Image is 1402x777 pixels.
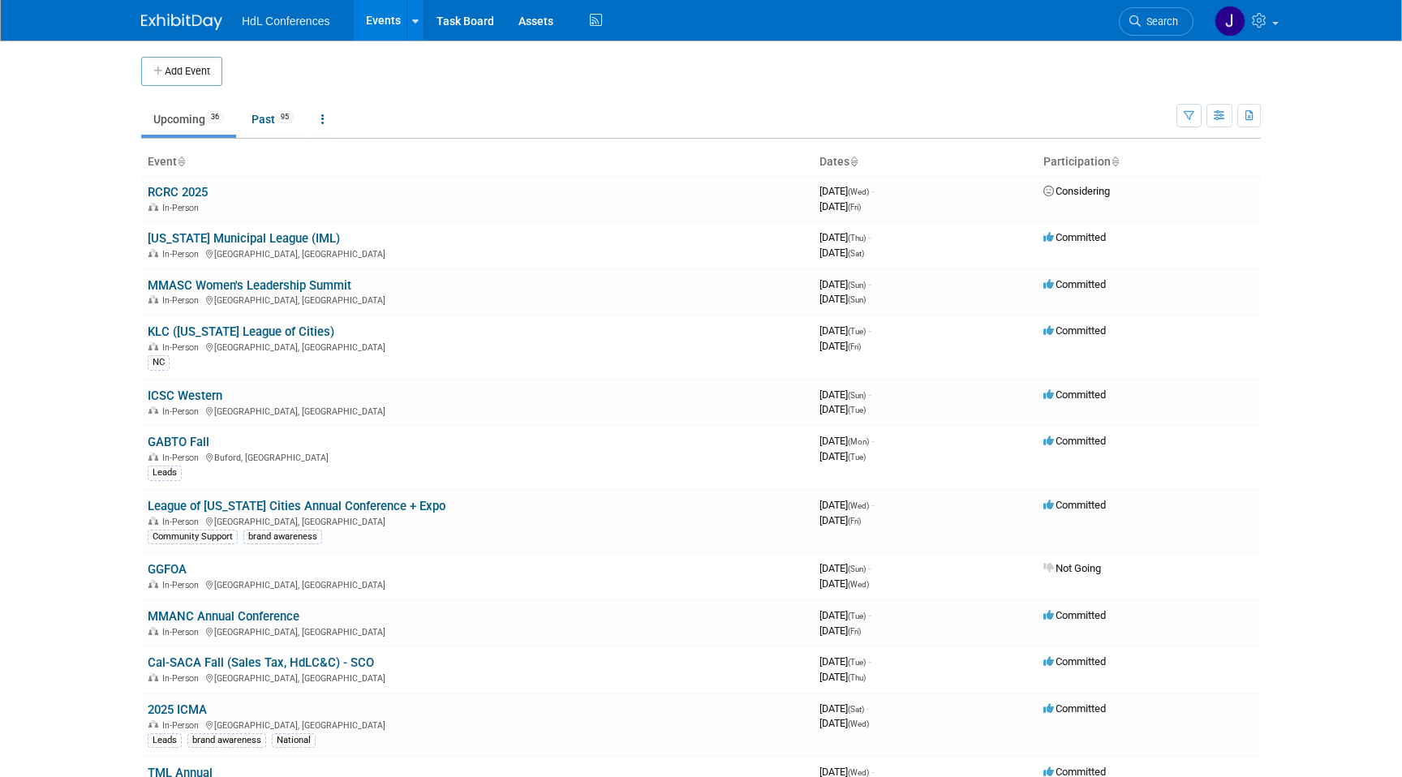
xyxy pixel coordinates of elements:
[148,718,806,731] div: [GEOGRAPHIC_DATA], [GEOGRAPHIC_DATA]
[1215,6,1245,36] img: Johnny Nguyen
[868,324,871,337] span: -
[848,501,869,510] span: (Wed)
[819,435,874,447] span: [DATE]
[848,658,866,667] span: (Tue)
[148,453,158,461] img: In-Person Event
[819,609,871,621] span: [DATE]
[162,249,204,260] span: In-Person
[148,231,340,246] a: [US_STATE] Municipal League (IML)
[1111,155,1119,168] a: Sort by Participation Type
[206,111,224,123] span: 36
[141,104,236,135] a: Upcoming36
[148,355,170,370] div: NC
[868,655,871,668] span: -
[1043,185,1110,197] span: Considering
[819,717,869,729] span: [DATE]
[848,249,864,258] span: (Sat)
[148,562,187,577] a: GGFOA
[871,435,874,447] span: -
[162,342,204,353] span: In-Person
[148,203,158,211] img: In-Person Event
[148,340,806,353] div: [GEOGRAPHIC_DATA], [GEOGRAPHIC_DATA]
[1119,7,1193,36] a: Search
[848,565,866,573] span: (Sun)
[848,281,866,290] span: (Sun)
[148,671,806,684] div: [GEOGRAPHIC_DATA], [GEOGRAPHIC_DATA]
[1043,324,1106,337] span: Committed
[819,293,866,305] span: [DATE]
[148,466,182,480] div: Leads
[819,185,874,197] span: [DATE]
[177,155,185,168] a: Sort by Event Name
[819,562,871,574] span: [DATE]
[148,673,158,681] img: In-Person Event
[848,612,866,620] span: (Tue)
[848,342,861,351] span: (Fri)
[162,203,204,213] span: In-Person
[148,517,158,525] img: In-Person Event
[1043,435,1106,447] span: Committed
[148,388,222,403] a: ICSC Western
[148,577,806,590] div: [GEOGRAPHIC_DATA], [GEOGRAPHIC_DATA]
[848,406,866,414] span: (Tue)
[141,14,222,30] img: ExhibitDay
[148,247,806,260] div: [GEOGRAPHIC_DATA], [GEOGRAPHIC_DATA]
[819,403,866,415] span: [DATE]
[1043,702,1106,715] span: Committed
[148,530,238,544] div: Community Support
[148,625,806,637] div: [GEOGRAPHIC_DATA], [GEOGRAPHIC_DATA]
[1043,499,1106,511] span: Committed
[848,453,866,461] span: (Tue)
[813,148,1037,176] th: Dates
[148,406,158,414] img: In-Person Event
[1043,609,1106,621] span: Committed
[272,733,316,748] div: National
[819,388,871,401] span: [DATE]
[162,627,204,637] span: In-Person
[848,203,861,212] span: (Fri)
[819,340,861,352] span: [DATE]
[148,342,158,350] img: In-Person Event
[148,450,806,463] div: Buford, [GEOGRAPHIC_DATA]
[848,673,866,682] span: (Thu)
[1043,388,1106,401] span: Committed
[819,200,861,212] span: [DATE]
[148,249,158,257] img: In-Person Event
[1037,148,1261,176] th: Participation
[148,733,182,748] div: Leads
[1043,655,1106,668] span: Committed
[848,768,869,777] span: (Wed)
[848,705,864,714] span: (Sat)
[848,234,866,243] span: (Thu)
[848,517,861,526] span: (Fri)
[148,293,806,306] div: [GEOGRAPHIC_DATA], [GEOGRAPHIC_DATA]
[1043,562,1101,574] span: Not Going
[819,577,869,590] span: [DATE]
[868,609,871,621] span: -
[148,720,158,728] img: In-Person Event
[819,671,866,683] span: [DATE]
[1043,278,1106,290] span: Committed
[867,702,869,715] span: -
[848,627,861,636] span: (Fri)
[819,278,871,290] span: [DATE]
[1043,231,1106,243] span: Committed
[239,104,306,135] a: Past95
[868,231,871,243] span: -
[148,435,209,449] a: GABTO Fall
[819,514,861,526] span: [DATE]
[868,278,871,290] span: -
[848,391,866,400] span: (Sun)
[819,247,864,259] span: [DATE]
[148,627,158,635] img: In-Person Event
[1141,15,1178,28] span: Search
[848,327,866,336] span: (Tue)
[848,580,869,589] span: (Wed)
[819,702,869,715] span: [DATE]
[868,388,871,401] span: -
[819,625,861,637] span: [DATE]
[819,655,871,668] span: [DATE]
[848,187,869,196] span: (Wed)
[162,453,204,463] span: In-Person
[148,514,806,527] div: [GEOGRAPHIC_DATA], [GEOGRAPHIC_DATA]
